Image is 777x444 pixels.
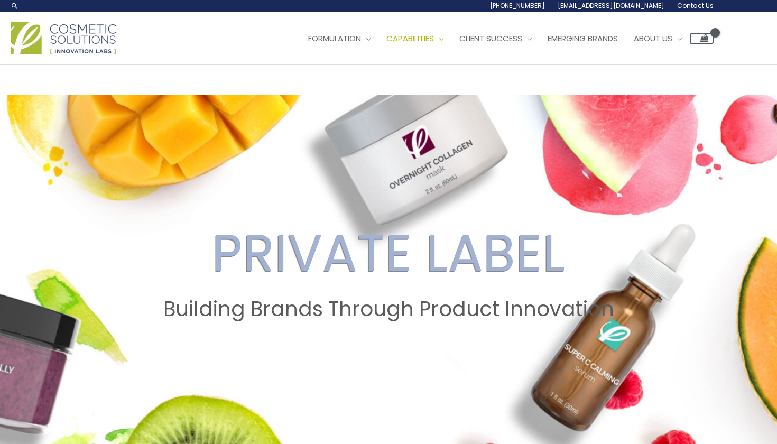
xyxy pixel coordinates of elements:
[626,23,690,54] a: About Us
[548,33,618,44] span: Emerging Brands
[10,222,767,284] h2: PRIVATE LABEL
[378,23,451,54] a: Capabilities
[308,33,361,44] span: Formulation
[558,1,664,10] span: [EMAIL_ADDRESS][DOMAIN_NAME]
[292,23,714,54] nav: Site Navigation
[11,2,19,10] a: Search icon link
[677,1,714,10] span: Contact Us
[634,33,672,44] span: About Us
[459,33,522,44] span: Client Success
[540,23,626,54] a: Emerging Brands
[451,23,540,54] a: Client Success
[386,33,434,44] span: Capabilities
[300,23,378,54] a: Formulation
[10,297,767,321] h2: Building Brands Through Product Innovation
[11,22,116,54] img: Cosmetic Solutions Logo
[490,1,545,10] span: [PHONE_NUMBER]
[690,33,714,44] a: View Shopping Cart, empty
